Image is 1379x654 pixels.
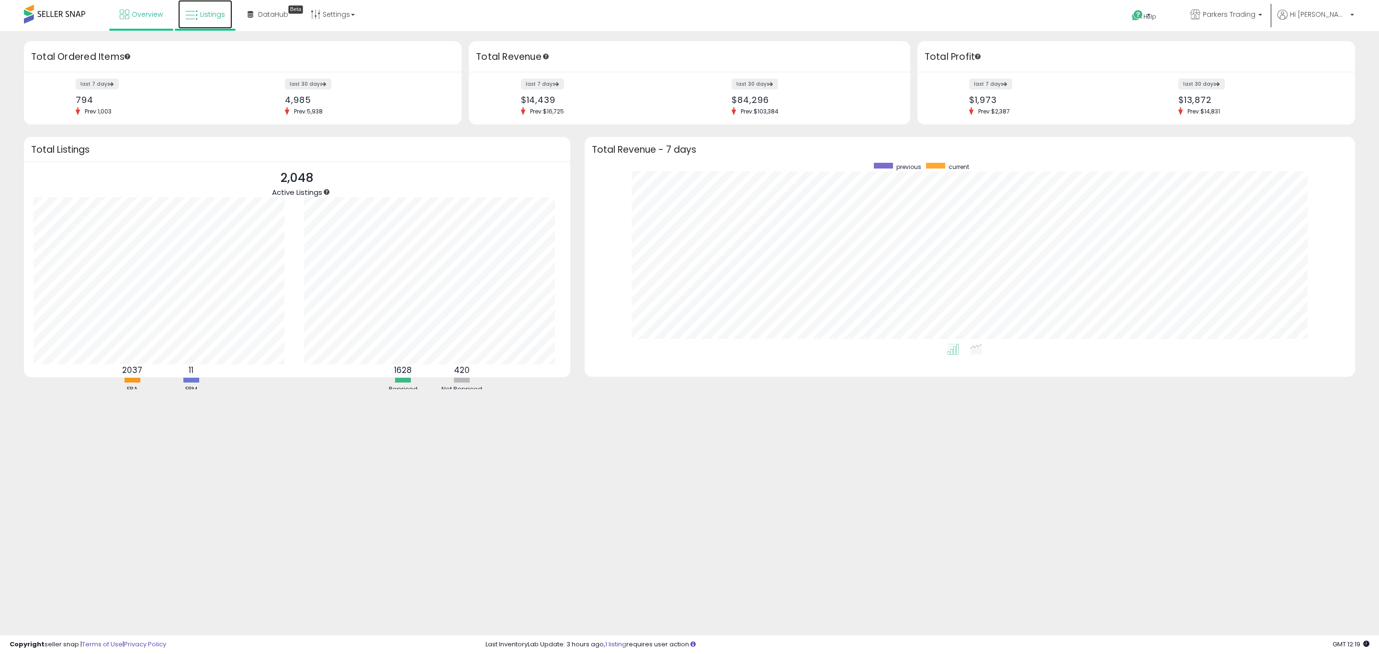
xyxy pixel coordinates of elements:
b: 2037 [122,364,142,376]
h3: Total Profit [925,50,1348,64]
span: Prev: 5,938 [289,107,328,115]
label: last 7 days [521,79,564,90]
div: 4,985 [285,95,445,105]
span: Prev: $2,387 [973,107,1015,115]
p: 2,048 [272,169,322,187]
div: FBA [103,385,161,394]
div: $84,296 [732,95,893,105]
div: Tooltip anchor [287,5,304,14]
div: 794 [76,95,236,105]
span: Parkers Trading [1203,10,1255,19]
span: previous [896,163,921,171]
span: DataHub [258,10,288,19]
label: last 7 days [969,79,1012,90]
b: 1628 [394,364,412,376]
h3: Total Revenue - 7 days [592,146,1348,153]
span: Help [1143,12,1156,21]
i: Get Help [1131,10,1143,22]
h3: Total Ordered Items [31,50,454,64]
div: $1,973 [969,95,1129,105]
label: last 30 days [732,79,778,90]
span: Hi [PERSON_NAME] [1290,10,1347,19]
a: Hi [PERSON_NAME] [1277,10,1354,31]
label: last 30 days [1178,79,1225,90]
span: Prev: 1,003 [80,107,116,115]
span: current [949,163,969,171]
a: Help [1124,2,1175,31]
h3: Total Revenue [476,50,903,64]
h3: Total Listings [31,146,563,153]
span: Prev: $14,831 [1183,107,1225,115]
div: $13,872 [1178,95,1338,105]
div: Tooltip anchor [542,52,550,61]
label: last 30 days [285,79,331,90]
span: Prev: $103,384 [736,107,783,115]
div: Tooltip anchor [973,52,982,61]
span: Listings [200,10,225,19]
div: Tooltip anchor [322,188,331,196]
div: Not Repriced [433,385,491,394]
span: Overview [132,10,163,19]
div: $14,439 [521,95,682,105]
div: Tooltip anchor [123,52,132,61]
span: Active Listings [272,187,322,197]
b: 11 [189,364,193,376]
div: Repriced [374,385,432,394]
label: last 7 days [76,79,119,90]
div: FBM [162,385,220,394]
span: Prev: $16,725 [525,107,569,115]
b: 420 [454,364,470,376]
